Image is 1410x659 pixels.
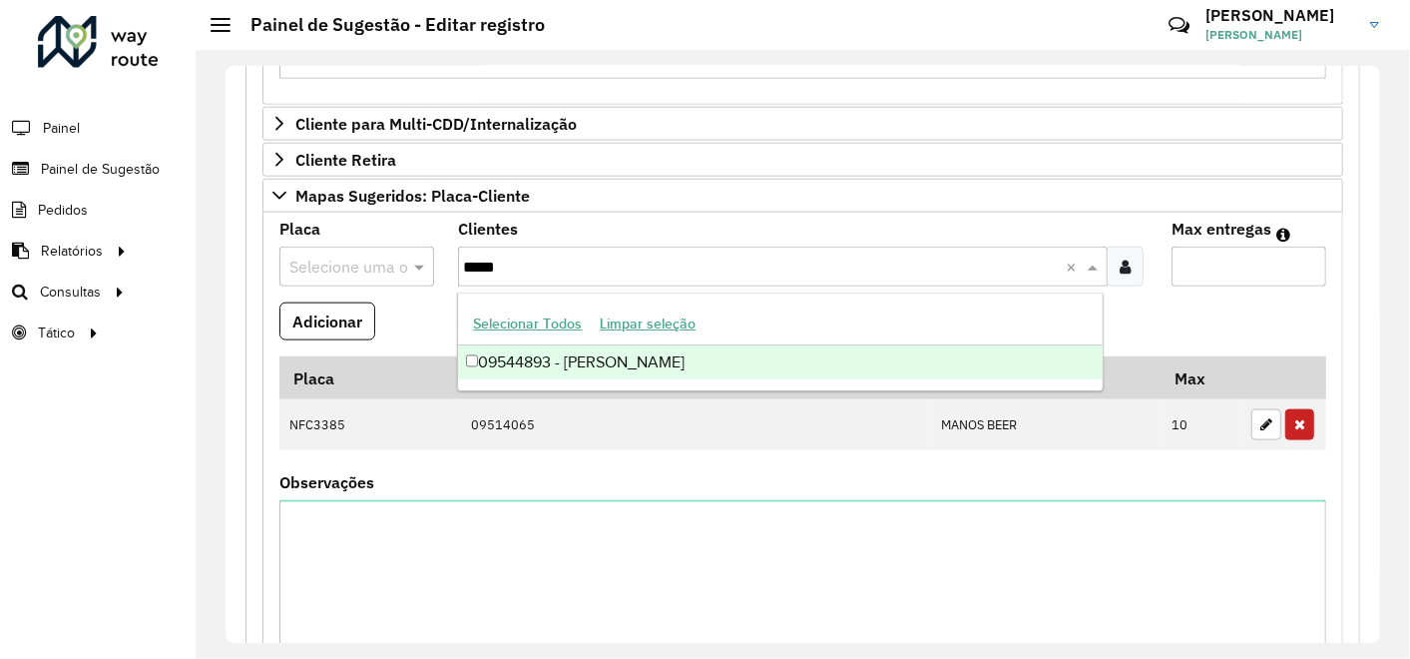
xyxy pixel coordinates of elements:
[1205,26,1355,44] span: [PERSON_NAME]
[279,356,461,398] th: Placa
[457,293,1104,391] ng-dropdown-panel: Options list
[1162,399,1241,451] td: 10
[461,399,931,451] td: 09514065
[262,107,1343,141] a: Cliente para Multi-CDD/Internalização
[38,323,75,343] span: Tático
[465,309,592,339] button: Selecionar Todos
[592,309,705,339] button: Limpar seleção
[1276,227,1290,243] em: Máximo de clientes que serão colocados na mesma rota com os clientes informados
[231,14,545,36] h2: Painel de Sugestão - Editar registro
[295,152,396,168] span: Cliente Retira
[1162,356,1241,398] th: Max
[1172,217,1271,241] label: Max entregas
[1158,4,1200,47] a: Contato Rápido
[458,217,518,241] label: Clientes
[38,200,88,221] span: Pedidos
[262,179,1343,213] a: Mapas Sugeridos: Placa-Cliente
[43,118,80,139] span: Painel
[458,345,1103,379] div: 09544893 - [PERSON_NAME]
[1205,6,1355,25] h3: [PERSON_NAME]
[1066,255,1083,279] span: Clear all
[41,241,103,262] span: Relatórios
[279,303,375,340] button: Adicionar
[40,282,101,303] span: Consultas
[295,188,530,204] span: Mapas Sugeridos: Placa-Cliente
[295,116,577,132] span: Cliente para Multi-CDD/Internalização
[931,399,1161,451] td: MANOS BEER
[279,470,374,494] label: Observações
[279,399,461,451] td: NFC3385
[262,143,1343,177] a: Cliente Retira
[279,217,320,241] label: Placa
[41,159,160,180] span: Painel de Sugestão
